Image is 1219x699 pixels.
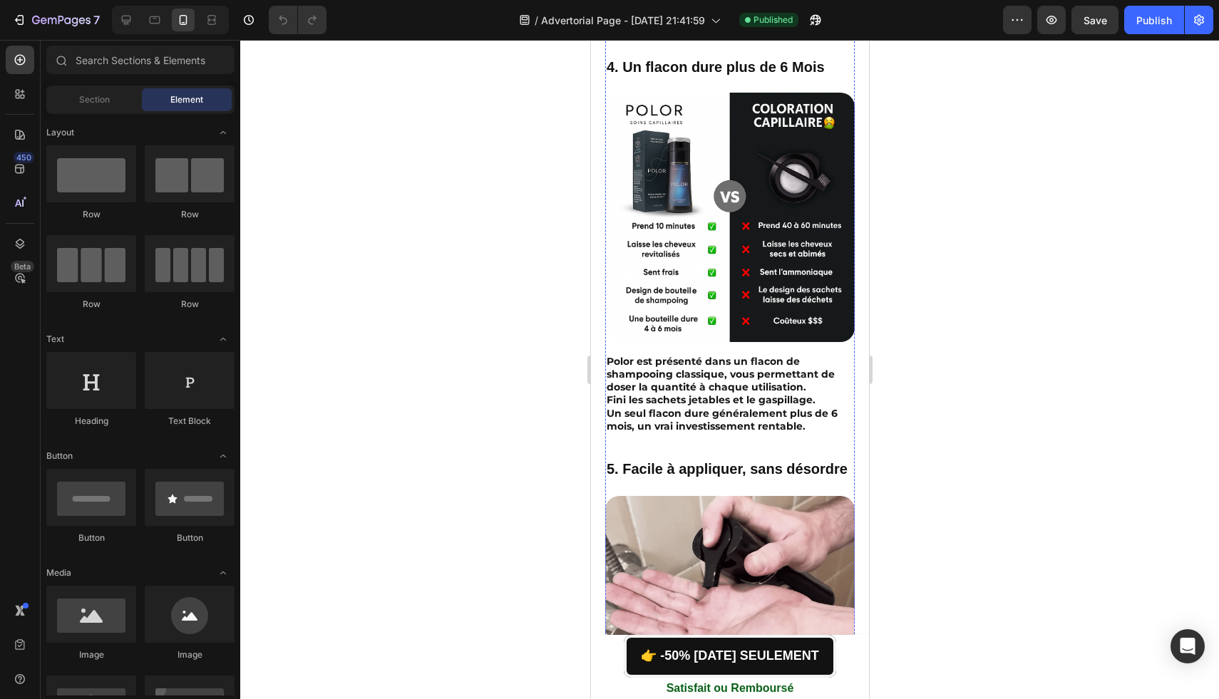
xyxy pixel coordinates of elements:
div: Button [145,532,235,544]
div: Heading [46,415,136,428]
span: / [535,13,538,28]
div: Undo/Redo [269,6,326,34]
button: 7 [6,6,106,34]
span: Toggle open [212,328,235,351]
button: Save [1071,6,1118,34]
span: Save [1084,14,1107,26]
span: Element [170,93,203,106]
span: Published [753,14,793,26]
span: Text [46,333,64,346]
input: Search Sections & Elements [46,46,235,74]
span: Toggle open [212,121,235,144]
div: 450 [14,152,34,163]
div: Image [46,648,136,661]
button: Publish [1124,6,1184,34]
div: Beta [11,261,34,272]
div: Row [46,298,136,311]
span: Button [46,450,73,462]
span: Layout [46,126,74,139]
span: Toggle open [212,561,235,584]
span: Toggle open [212,445,235,467]
span: Media [46,566,71,579]
div: Image [145,648,235,661]
div: Row [145,208,235,221]
iframe: Design area [591,40,869,699]
div: Text Block [145,415,235,428]
div: Row [46,208,136,221]
div: Open Intercom Messenger [1171,629,1205,663]
span: Advertorial Page - [DATE] 21:41:59 [541,13,705,28]
div: Publish [1136,13,1172,28]
p: 7 [93,11,100,29]
div: Button [46,532,136,544]
span: Section [79,93,110,106]
div: Row [145,298,235,311]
